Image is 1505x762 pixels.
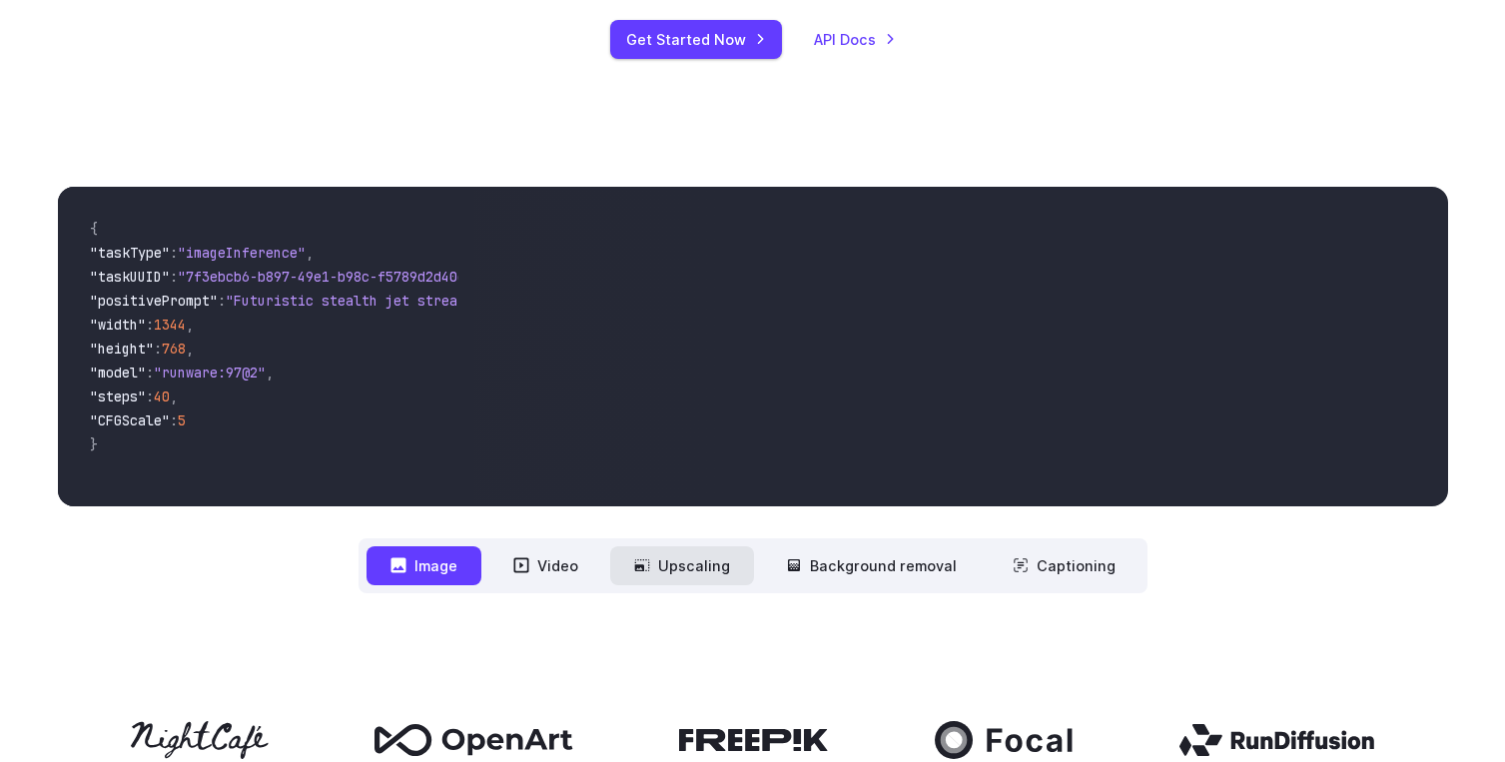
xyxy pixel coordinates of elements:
[610,546,754,585] button: Upscaling
[170,268,178,286] span: :
[178,244,306,262] span: "imageInference"
[154,364,266,381] span: "runware:97@2"
[218,292,226,310] span: :
[186,316,194,334] span: ,
[90,364,146,381] span: "model"
[266,364,274,381] span: ,
[186,340,194,358] span: ,
[90,292,218,310] span: "positivePrompt"
[306,244,314,262] span: ,
[178,268,481,286] span: "7f3ebcb6-b897-49e1-b98c-f5789d2d40d7"
[178,411,186,429] span: 5
[90,316,146,334] span: "width"
[226,292,953,310] span: "Futuristic stealth jet streaking through a neon-lit cityscape with glowing purple exhaust"
[154,340,162,358] span: :
[90,411,170,429] span: "CFGScale"
[90,268,170,286] span: "taskUUID"
[90,220,98,238] span: {
[989,546,1139,585] button: Captioning
[146,387,154,405] span: :
[90,340,154,358] span: "height"
[367,546,481,585] button: Image
[814,28,896,51] a: API Docs
[146,316,154,334] span: :
[489,546,602,585] button: Video
[154,316,186,334] span: 1344
[610,20,782,59] a: Get Started Now
[762,546,981,585] button: Background removal
[90,435,98,453] span: }
[90,244,170,262] span: "taskType"
[170,244,178,262] span: :
[154,387,170,405] span: 40
[90,387,146,405] span: "steps"
[170,387,178,405] span: ,
[170,411,178,429] span: :
[162,340,186,358] span: 768
[146,364,154,381] span: :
